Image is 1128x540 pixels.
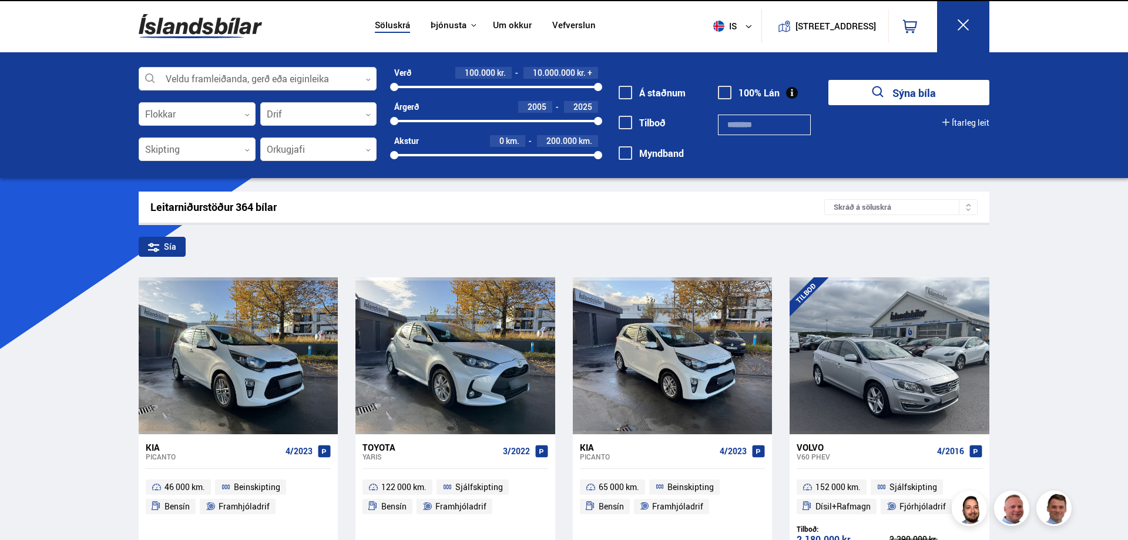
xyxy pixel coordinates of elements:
span: Dísil+Rafmagn [815,499,871,514]
div: Tilboð: [797,525,889,534]
a: Um okkur [493,20,532,32]
div: Sía [139,237,186,257]
span: Sjálfskipting [889,480,937,494]
span: 2005 [528,101,546,112]
div: Volvo [797,442,932,452]
span: km. [506,136,519,146]
img: siFngHWaQ9KaOqBr.png [996,492,1031,528]
span: 0 [499,135,504,146]
button: [STREET_ADDRESS] [800,21,871,31]
div: Akstur [394,136,419,146]
div: V60 PHEV [797,452,932,461]
div: Picanto [146,452,281,461]
span: is [709,21,738,32]
a: Vefverslun [552,20,596,32]
span: Framhjóladrif [435,499,486,514]
div: Toyota [362,442,498,452]
a: [STREET_ADDRESS] [768,9,882,43]
span: km. [579,136,592,146]
img: FbJEzSuNWCJXmdc-.webp [1038,492,1073,528]
span: 4/2023 [286,447,313,456]
span: 65 000 km. [599,480,639,494]
span: 122 000 km. [381,480,427,494]
label: 100% Lán [718,88,780,98]
span: 4/2016 [937,447,964,456]
div: Kia [580,442,715,452]
img: G0Ugv5HjCgRt.svg [139,7,262,45]
div: Kia [146,442,281,452]
label: Myndband [619,148,684,159]
span: 10.000.000 [533,67,575,78]
span: kr. [497,68,506,78]
div: Verð [394,68,411,78]
img: svg+xml;base64,PHN2ZyB4bWxucz0iaHR0cDovL3d3dy53My5vcmcvMjAwMC9zdmciIHdpZHRoPSI1MTIiIGhlaWdodD0iNT... [713,21,724,32]
label: Tilboð [619,118,666,128]
button: Ítarleg leit [942,118,989,128]
span: Fjórhjóladrif [899,499,946,514]
span: Framhjóladrif [219,499,270,514]
label: Á staðnum [619,88,686,98]
span: 46 000 km. [164,480,205,494]
a: Söluskrá [375,20,410,32]
div: Picanto [580,452,715,461]
img: nhp88E3Fdnt1Opn2.png [954,492,989,528]
span: 200.000 [546,135,577,146]
span: + [587,68,592,78]
div: Leitarniðurstöður 364 bílar [150,201,824,213]
button: Sýna bíla [828,80,989,105]
button: is [709,9,761,43]
span: Framhjóladrif [652,499,703,514]
div: Yaris [362,452,498,461]
span: Bensín [381,499,407,514]
div: Árgerð [394,102,419,112]
span: 3/2022 [503,447,530,456]
span: Bensín [599,499,624,514]
button: Þjónusta [431,20,466,31]
span: 100.000 [465,67,495,78]
span: Beinskipting [667,480,714,494]
span: kr. [577,68,586,78]
div: Skráð á söluskrá [824,199,978,215]
span: Bensín [164,499,190,514]
span: 4/2023 [720,447,747,456]
span: Beinskipting [234,480,280,494]
span: 2025 [573,101,592,112]
span: 152 000 km. [815,480,861,494]
span: Sjálfskipting [455,480,503,494]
